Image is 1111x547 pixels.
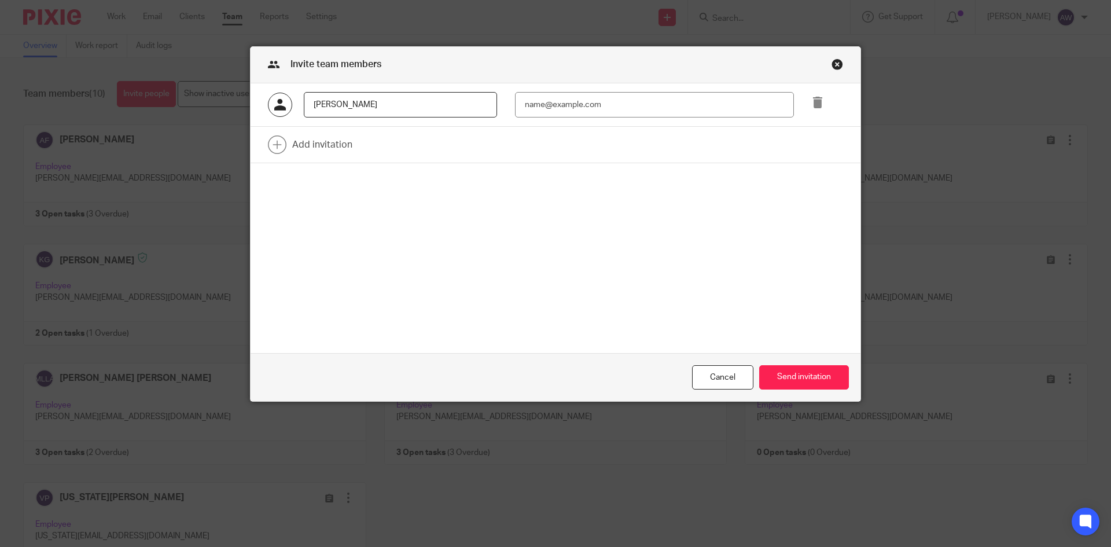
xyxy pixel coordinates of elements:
button: Send invitation [759,365,849,390]
div: Close this dialog window [832,58,843,70]
div: Close this dialog window [692,365,753,390]
input: name@example.com [515,92,793,118]
span: Invite team members [290,60,381,69]
input: First and last name [304,92,497,118]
